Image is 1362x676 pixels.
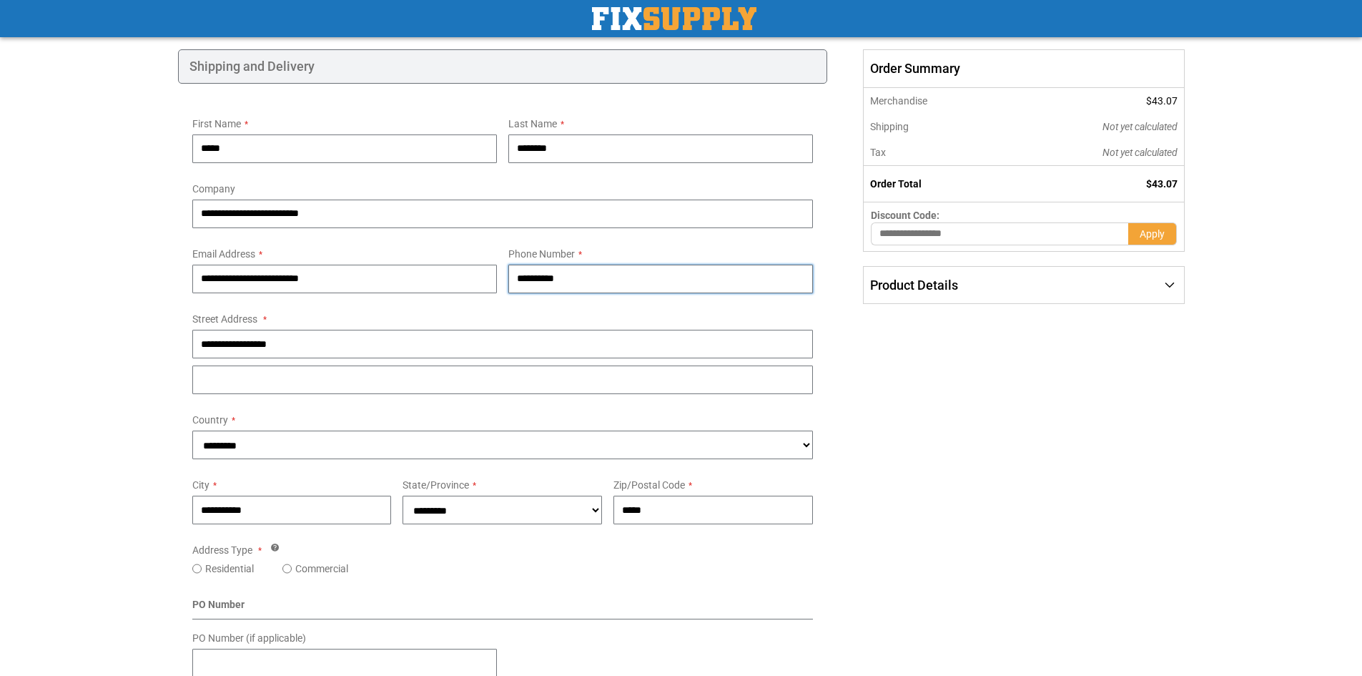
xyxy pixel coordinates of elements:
span: First Name [192,118,241,129]
th: Merchandise [864,88,1006,114]
span: Address Type [192,544,252,556]
span: $43.07 [1146,178,1178,190]
div: PO Number [192,597,814,619]
span: PO Number (if applicable) [192,632,306,644]
span: Product Details [870,278,958,293]
button: Apply [1128,222,1177,245]
span: Country [192,414,228,426]
span: Company [192,183,235,195]
span: Apply [1140,228,1165,240]
span: Zip/Postal Code [613,479,685,491]
span: $43.07 [1146,95,1178,107]
span: Last Name [508,118,557,129]
img: Fix Industrial Supply [592,7,756,30]
span: Shipping [870,121,909,132]
span: Not yet calculated [1102,147,1178,158]
span: City [192,479,209,491]
span: Order Summary [863,49,1184,88]
span: Discount Code: [871,210,939,221]
span: Phone Number [508,248,575,260]
a: store logo [592,7,756,30]
span: State/Province [403,479,469,491]
label: Commercial [295,562,348,576]
span: Street Address [192,313,257,325]
div: Shipping and Delivery [178,49,828,84]
span: Email Address [192,248,255,260]
strong: Order Total [870,178,922,190]
th: Tax [864,139,1006,166]
span: Not yet calculated [1102,121,1178,132]
label: Residential [205,562,254,576]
